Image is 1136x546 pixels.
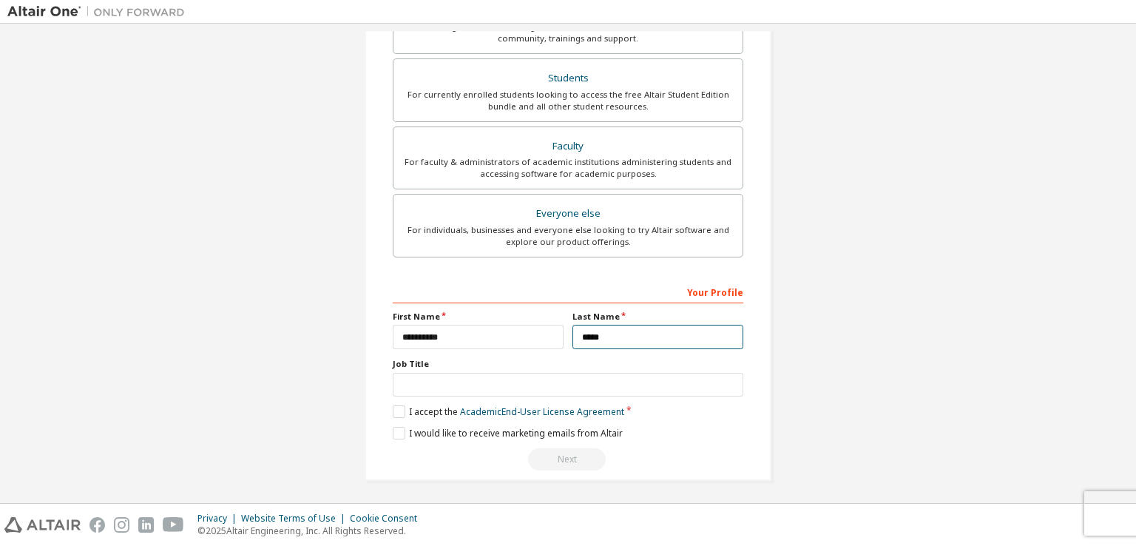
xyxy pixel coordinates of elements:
[393,280,743,303] div: Your Profile
[393,405,624,418] label: I accept the
[402,89,734,112] div: For currently enrolled students looking to access the free Altair Student Edition bundle and all ...
[402,68,734,89] div: Students
[572,311,743,323] label: Last Name
[460,405,624,418] a: Academic End-User License Agreement
[197,525,426,537] p: © 2025 Altair Engineering, Inc. All Rights Reserved.
[402,203,734,224] div: Everyone else
[163,517,184,533] img: youtube.svg
[138,517,154,533] img: linkedin.svg
[393,448,743,471] div: Read and acccept EULA to continue
[197,513,241,525] div: Privacy
[350,513,426,525] div: Cookie Consent
[89,517,105,533] img: facebook.svg
[393,311,564,323] label: First Name
[7,4,192,19] img: Altair One
[402,136,734,157] div: Faculty
[4,517,81,533] img: altair_logo.svg
[402,21,734,44] div: For existing customers looking to access software downloads, HPC resources, community, trainings ...
[393,358,743,370] label: Job Title
[402,156,734,180] div: For faculty & administrators of academic institutions administering students and accessing softwa...
[114,517,129,533] img: instagram.svg
[402,224,734,248] div: For individuals, businesses and everyone else looking to try Altair software and explore our prod...
[393,427,623,439] label: I would like to receive marketing emails from Altair
[241,513,350,525] div: Website Terms of Use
